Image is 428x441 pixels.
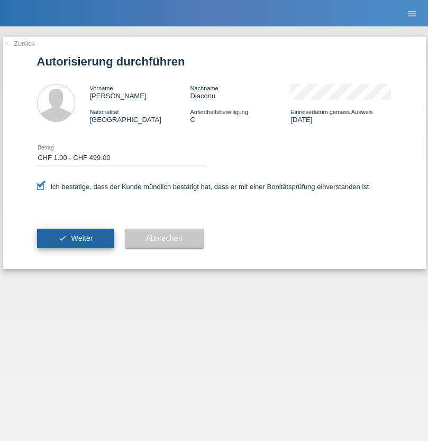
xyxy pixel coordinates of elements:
[190,108,290,124] div: C
[290,108,391,124] div: [DATE]
[190,84,290,100] div: Diaconu
[90,85,113,91] span: Vorname
[90,108,190,124] div: [GEOGRAPHIC_DATA]
[190,109,248,115] span: Aufenthaltsbewilligung
[37,183,371,191] label: Ich bestätige, dass der Kunde mündlich bestätigt hat, dass er mit einer Bonitätsprüfung einversta...
[402,10,423,16] a: menu
[71,234,93,242] span: Weiter
[407,8,417,19] i: menu
[37,55,391,68] h1: Autorisierung durchführen
[90,84,190,100] div: [PERSON_NAME]
[58,234,67,242] i: check
[190,85,218,91] span: Nachname
[37,229,114,249] button: check Weiter
[90,109,119,115] span: Nationalität
[290,109,372,115] span: Einreisedatum gemäss Ausweis
[125,229,204,249] button: Abbrechen
[5,40,35,48] a: ← Zurück
[146,234,183,242] span: Abbrechen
